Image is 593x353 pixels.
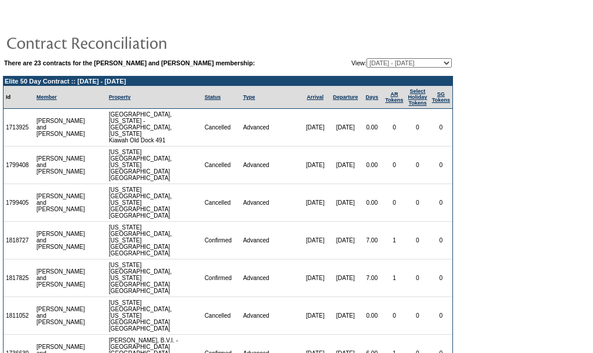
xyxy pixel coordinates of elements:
[406,109,430,146] td: 0
[383,146,406,184] td: 0
[106,222,202,259] td: [US_STATE][GEOGRAPHIC_DATA], [US_STATE][GEOGRAPHIC_DATA] [GEOGRAPHIC_DATA]
[365,94,378,100] a: Days
[300,146,329,184] td: [DATE]
[241,146,300,184] td: Advanced
[34,146,88,184] td: [PERSON_NAME] and [PERSON_NAME]
[330,259,361,297] td: [DATE]
[300,222,329,259] td: [DATE]
[429,146,452,184] td: 0
[385,91,404,103] a: ARTokens
[106,259,202,297] td: [US_STATE][GEOGRAPHIC_DATA], [US_STATE][GEOGRAPHIC_DATA] [GEOGRAPHIC_DATA]
[4,76,452,86] td: Elite 50 Day Contract :: [DATE] - [DATE]
[34,259,88,297] td: [PERSON_NAME] and [PERSON_NAME]
[429,109,452,146] td: 0
[330,146,361,184] td: [DATE]
[406,146,430,184] td: 0
[205,94,221,100] a: Status
[406,297,430,335] td: 0
[361,222,383,259] td: 7.00
[406,222,430,259] td: 0
[34,184,88,222] td: [PERSON_NAME] and [PERSON_NAME]
[4,59,255,66] b: There are 23 contracts for the [PERSON_NAME] and [PERSON_NAME] membership:
[300,297,329,335] td: [DATE]
[361,109,383,146] td: 0.00
[241,297,300,335] td: Advanced
[429,222,452,259] td: 0
[202,222,241,259] td: Confirmed
[243,94,255,100] a: Type
[330,109,361,146] td: [DATE]
[406,259,430,297] td: 0
[241,109,300,146] td: Advanced
[106,109,202,146] td: [GEOGRAPHIC_DATA], [US_STATE] - [GEOGRAPHIC_DATA], [US_STATE] Kiawah Old Dock 491
[202,146,241,184] td: Cancelled
[4,184,34,222] td: 1799405
[36,94,57,100] a: Member
[6,31,241,54] img: pgTtlContractReconciliation.gif
[241,184,300,222] td: Advanced
[383,222,406,259] td: 1
[4,109,34,146] td: 1713925
[330,184,361,222] td: [DATE]
[406,184,430,222] td: 0
[383,259,406,297] td: 1
[333,94,358,100] a: Departure
[106,184,202,222] td: [US_STATE][GEOGRAPHIC_DATA], [US_STATE][GEOGRAPHIC_DATA] [GEOGRAPHIC_DATA]
[106,297,202,335] td: [US_STATE][GEOGRAPHIC_DATA], [US_STATE][GEOGRAPHIC_DATA] [GEOGRAPHIC_DATA]
[383,109,406,146] td: 0
[202,109,241,146] td: Cancelled
[330,222,361,259] td: [DATE]
[408,88,428,106] a: Select HolidayTokens
[241,222,300,259] td: Advanced
[109,94,131,100] a: Property
[429,184,452,222] td: 0
[202,184,241,222] td: Cancelled
[300,184,329,222] td: [DATE]
[4,259,34,297] td: 1817825
[307,94,324,100] a: Arrival
[324,58,452,68] td: View:
[241,259,300,297] td: Advanced
[429,259,452,297] td: 0
[429,297,452,335] td: 0
[202,297,241,335] td: Cancelled
[383,297,406,335] td: 0
[202,259,241,297] td: Confirmed
[432,91,450,103] a: SGTokens
[330,297,361,335] td: [DATE]
[383,184,406,222] td: 0
[361,184,383,222] td: 0.00
[361,297,383,335] td: 0.00
[361,259,383,297] td: 7.00
[4,222,34,259] td: 1818727
[4,86,34,109] td: Id
[361,146,383,184] td: 0.00
[34,297,88,335] td: [PERSON_NAME] and [PERSON_NAME]
[300,259,329,297] td: [DATE]
[34,109,88,146] td: [PERSON_NAME] and [PERSON_NAME]
[300,109,329,146] td: [DATE]
[106,146,202,184] td: [US_STATE][GEOGRAPHIC_DATA], [US_STATE][GEOGRAPHIC_DATA] [GEOGRAPHIC_DATA]
[4,297,34,335] td: 1811052
[4,146,34,184] td: 1799408
[34,222,88,259] td: [PERSON_NAME] and [PERSON_NAME]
